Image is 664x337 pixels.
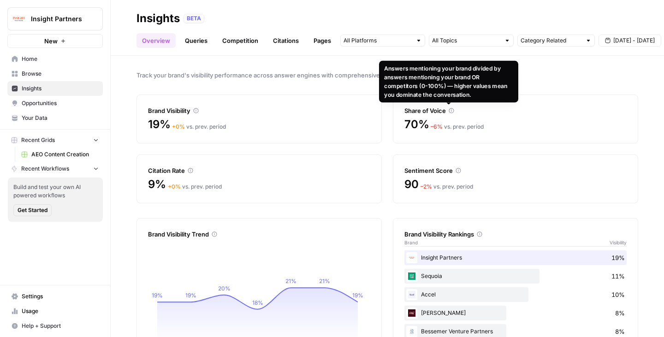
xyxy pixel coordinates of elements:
[7,133,103,147] button: Recent Grids
[610,239,627,246] span: Visibility
[22,114,99,122] span: Your Data
[21,165,69,173] span: Recent Workflows
[285,278,296,284] tspan: 21%
[404,230,627,239] div: Brand Visibility Rankings
[217,33,264,48] a: Competition
[615,308,625,318] span: 8%
[344,36,412,45] input: All Platforms
[179,33,213,48] a: Queries
[521,36,581,45] input: Category Related
[404,250,627,265] div: Insight Partners
[432,36,500,45] input: All Topics
[404,177,419,192] span: 90
[431,123,443,130] span: – 6 %
[404,269,627,284] div: Sequoia
[404,106,627,115] div: Share of Voice
[431,123,484,131] div: vs. prev. period
[18,206,47,214] span: Get Started
[599,35,661,47] button: [DATE] - [DATE]
[21,136,55,144] span: Recent Grids
[7,304,103,319] a: Usage
[22,99,99,107] span: Opportunities
[406,326,417,337] img: 3djmy6r89apvh1w5u7lloo2xfgin
[172,123,185,130] span: + 0 %
[406,252,417,263] img: m4j8pb0bd7angdwkqoqzpfourncp
[22,322,99,330] span: Help + Support
[404,117,429,132] span: 70%
[22,292,99,301] span: Settings
[172,123,226,131] div: vs. prev. period
[7,289,103,304] a: Settings
[384,64,513,99] div: Answers mentioning your brand divided by answers mentioning your brand OR competitors (0-100%) — ...
[136,11,180,26] div: Insights
[31,150,99,159] span: AEO Content Creation
[406,289,417,300] img: exx6k8wdn4tkikdvilxohajhf0f9
[252,299,263,306] tspan: 18%
[406,271,417,282] img: n6i9b9a8hfl377uoy1lxk1lplcd8
[136,33,176,48] a: Overview
[7,96,103,111] a: Opportunities
[404,166,627,175] div: Sentiment Score
[44,36,58,46] span: New
[613,36,655,45] span: [DATE] - [DATE]
[152,292,163,299] tspan: 19%
[168,183,181,190] span: + 0 %
[404,306,627,320] div: [PERSON_NAME]
[308,33,337,48] a: Pages
[136,71,638,80] span: Track your brand's visibility performance across answer engines with comprehensive metrics.
[22,307,99,315] span: Usage
[11,11,27,27] img: Insight Partners Logo
[148,166,370,175] div: Citation Rate
[168,183,222,191] div: vs. prev. period
[185,292,196,299] tspan: 19%
[22,55,99,63] span: Home
[17,147,103,162] a: AEO Content Creation
[13,204,52,216] button: Get Started
[7,66,103,81] a: Browse
[7,34,103,48] button: New
[404,239,418,246] span: Brand
[22,70,99,78] span: Browse
[611,272,625,281] span: 11%
[7,7,103,30] button: Workspace: Insight Partners
[352,292,363,299] tspan: 19%
[148,106,370,115] div: Brand Visibility
[7,52,103,66] a: Home
[148,117,170,132] span: 19%
[319,278,330,284] tspan: 21%
[615,327,625,336] span: 8%
[31,14,87,24] span: Insight Partners
[148,177,166,192] span: 9%
[22,84,99,93] span: Insights
[7,162,103,176] button: Recent Workflows
[611,290,625,299] span: 10%
[7,111,103,125] a: Your Data
[611,253,625,262] span: 19%
[421,183,432,190] span: – 2 %
[148,230,370,239] div: Brand Visibility Trend
[404,287,627,302] div: Accel
[218,285,231,292] tspan: 20%
[267,33,304,48] a: Citations
[7,319,103,333] button: Help + Support
[421,183,473,191] div: vs. prev. period
[7,81,103,96] a: Insights
[406,307,417,319] img: ny9wspen8tf9jeld1xgrsjegpazc
[13,183,97,200] span: Build and test your own AI powered workflows
[184,14,204,23] div: BETA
